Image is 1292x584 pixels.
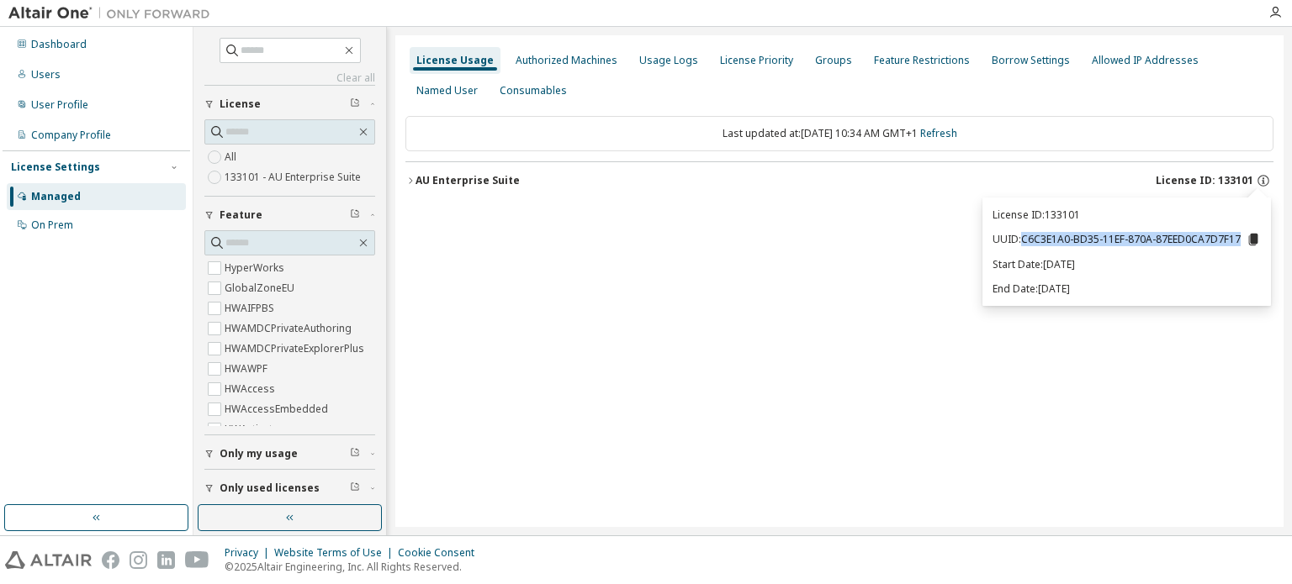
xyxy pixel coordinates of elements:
button: Only used licenses [204,470,375,507]
label: HWAIFPBS [225,298,278,318]
img: Altair One [8,5,219,22]
div: Allowed IP Addresses [1092,54,1199,67]
span: Only used licenses [220,481,320,495]
div: Dashboard [31,38,87,51]
p: End Date: [DATE] [993,281,1261,296]
div: Company Profile [31,129,111,142]
div: On Prem [31,218,73,232]
button: Only my usage [204,435,375,472]
label: 133101 - AU Enterprise Suite [225,167,364,187]
img: youtube.svg [185,551,209,569]
div: Borrow Settings [992,54,1070,67]
span: License ID: 133101 [1156,174,1253,187]
div: AU Enterprise Suite [416,174,520,187]
span: Clear filter [350,208,360,222]
div: Groups [815,54,852,67]
a: Clear all [204,71,375,85]
div: Cookie Consent [398,546,484,560]
img: facebook.svg [102,551,119,569]
div: Website Terms of Use [274,546,398,560]
div: License Usage [416,54,494,67]
span: Clear filter [350,97,360,111]
div: Users [31,68,61,82]
img: altair_logo.svg [5,551,92,569]
div: Last updated at: [DATE] 10:34 AM GMT+1 [405,116,1273,151]
label: GlobalZoneEU [225,278,298,298]
label: HWAMDCPrivateAuthoring [225,318,355,339]
div: Feature Restrictions [874,54,970,67]
p: © 2025 Altair Engineering, Inc. All Rights Reserved. [225,560,484,574]
label: HWActivate [225,419,282,439]
a: Refresh [920,126,957,140]
div: License Settings [11,160,100,174]
div: Managed [31,190,81,203]
div: Usage Logs [639,54,698,67]
button: AU Enterprise SuiteLicense ID: 133101 [405,162,1273,199]
p: License ID: 133101 [993,208,1261,222]
img: instagram.svg [130,551,147,569]
label: HWAMDCPrivateExplorerPlus [225,339,368,359]
div: Authorized Machines [516,54,617,67]
div: User Profile [31,98,88,112]
p: UUID: C6C3E1A0-BD35-11EF-870A-87EED0CA7D7F17 [993,232,1261,247]
span: License [220,97,261,111]
label: HWAccessEmbedded [225,399,331,419]
img: linkedin.svg [157,551,175,569]
button: Feature [204,197,375,234]
span: Clear filter [350,481,360,495]
label: HWAccess [225,379,278,399]
button: License [204,86,375,123]
div: Named User [416,84,478,97]
div: License Priority [720,54,793,67]
div: Consumables [500,84,567,97]
label: HWAWPF [225,359,271,379]
p: Start Date: [DATE] [993,257,1261,271]
div: Privacy [225,546,274,560]
span: Only my usage [220,447,298,460]
span: Clear filter [350,447,360,460]
span: Feature [220,208,262,222]
label: HyperWorks [225,258,288,278]
label: All [225,147,240,167]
